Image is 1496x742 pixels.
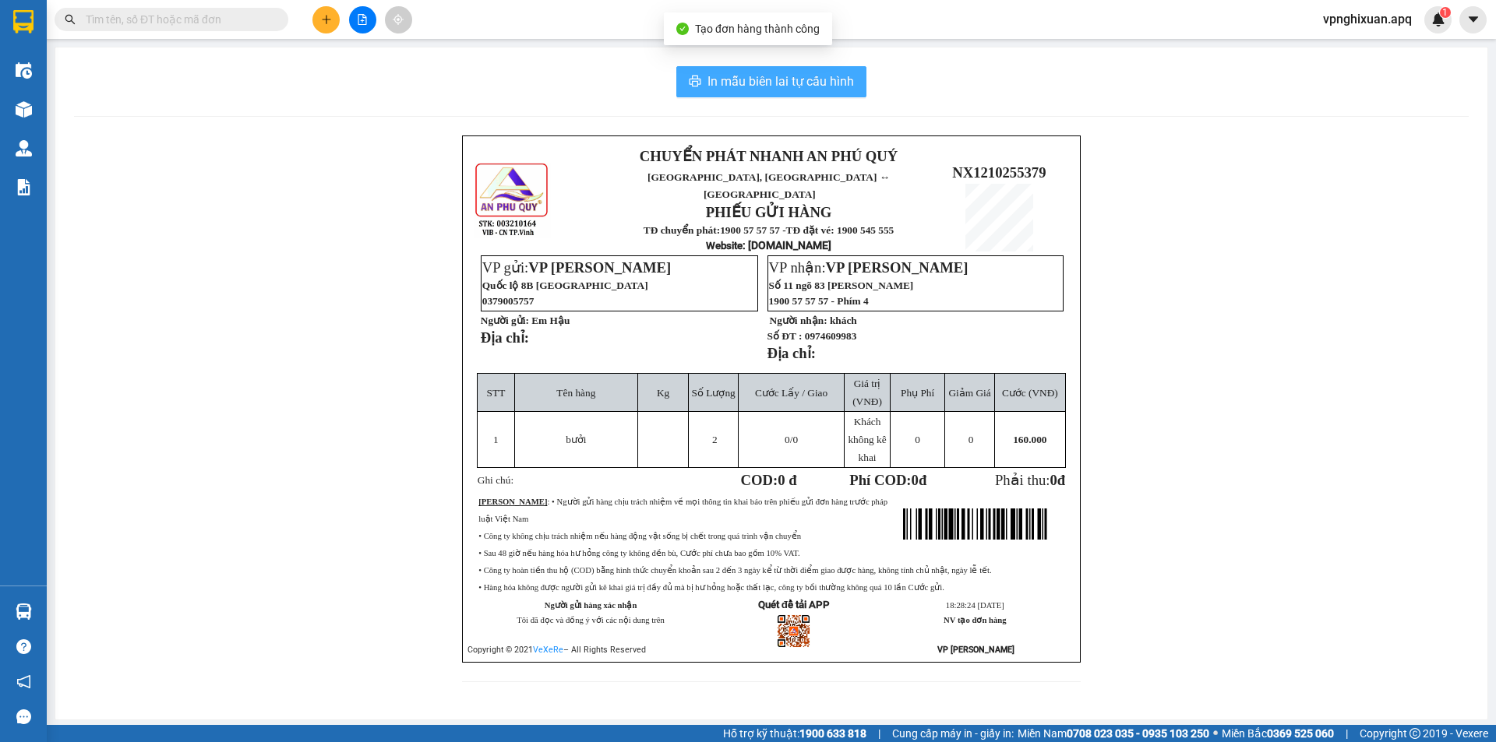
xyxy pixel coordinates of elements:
span: đ [1057,472,1065,488]
strong: 1900 57 57 57 - [720,224,785,236]
strong: Người nhận: [770,315,827,326]
strong: : [DOMAIN_NAME] [706,239,831,251]
span: Miền Bắc [1222,725,1334,742]
span: 1 [493,434,499,445]
img: warehouse-icon [16,101,32,118]
span: message [16,709,31,724]
strong: NV tạo đơn hàng [944,616,1006,624]
img: icon-new-feature [1431,12,1445,26]
strong: Quét để tải APP [758,599,830,610]
span: Cước Lấy / Giao [755,387,827,399]
span: STT [487,387,506,399]
span: 1900 57 57 57 - Phím 4 [769,295,869,307]
span: 0 [969,434,974,445]
span: check-circle [676,23,689,35]
strong: 0708 023 035 - 0935 103 250 [1067,727,1209,740]
span: Khách không kê khai [848,416,886,463]
span: copyright [1410,728,1420,739]
strong: Phí COD: đ [849,472,926,488]
strong: COD: [741,472,797,488]
span: Tên hàng [556,387,595,399]
span: VP gửi: [482,259,671,276]
strong: Địa chỉ: [767,345,816,361]
span: 18:28:24 [DATE] [946,601,1004,610]
sup: 1 [1440,7,1451,18]
span: Cước (VNĐ) [1002,387,1058,399]
span: | [1346,725,1348,742]
img: solution-icon [16,179,32,195]
span: Tạo đơn hàng thành công [695,23,820,35]
img: logo-vxr [13,10,34,33]
span: Số Lượng [692,387,736,399]
strong: 1900 633 818 [799,727,866,740]
span: caret-down [1466,12,1480,26]
span: Kg [657,387,669,399]
span: • Công ty hoàn tiền thu hộ (COD) bằng hình thức chuyển khoản sau 2 đến 3 ngày kể từ thời điểm gia... [478,566,991,575]
span: Hỗ trợ kỹ thuật: [723,725,866,742]
img: logo [474,161,551,238]
span: • Công ty không chịu trách nhiệm nếu hàng động vật sống bị chết trong quá trình vận chuyển [478,532,801,540]
strong: TĐ đặt vé: 1900 545 555 [786,224,894,236]
span: VP [PERSON_NAME] [528,259,671,276]
strong: CHUYỂN PHÁT NHANH AN PHÚ QUÝ [640,148,898,164]
strong: PHIẾU GỬI HÀNG [706,204,832,220]
span: Tôi đã đọc và đồng ý với các nội dung trên [517,616,665,624]
span: 0379005757 [482,295,535,307]
span: vpnghixuan.apq [1311,9,1424,29]
span: plus [321,14,332,25]
button: caret-down [1459,6,1487,33]
span: 2 [712,434,718,445]
span: Website [706,240,743,251]
span: 0 [915,434,920,445]
strong: Địa chỉ: [481,329,529,346]
a: VeXeRe [533,645,563,655]
span: ⚪️ [1213,730,1218,737]
span: [GEOGRAPHIC_DATA], [GEOGRAPHIC_DATA] ↔ [GEOGRAPHIC_DATA] [647,171,890,200]
span: Ghi chú: [478,474,513,486]
span: 0974609983 [805,330,857,342]
button: aim [385,6,412,33]
button: file-add [349,6,376,33]
strong: VP [PERSON_NAME] [937,645,1014,655]
span: Copyright © 2021 – All Rights Reserved [467,645,646,655]
span: Em Hậu [531,315,570,326]
button: plus [312,6,340,33]
span: file-add [357,14,368,25]
span: In mẫu biên lai tự cấu hình [707,72,854,91]
img: warehouse-icon [16,603,32,620]
span: 160.000 [1013,434,1046,445]
span: 1 [1442,7,1448,18]
span: /0 [785,434,798,445]
span: question-circle [16,639,31,654]
span: printer [689,75,701,90]
button: printerIn mẫu biên lai tự cấu hình [676,66,866,97]
span: : • Người gửi hàng chịu trách nhiệm về mọi thông tin khai báo trên phiếu gửi đơn hàng trước pháp ... [478,498,887,523]
span: • Sau 48 giờ nếu hàng hóa hư hỏng công ty không đền bù, Cước phí chưa bao gồm 10% VAT. [478,549,799,557]
img: warehouse-icon [16,62,32,79]
span: | [878,725,880,742]
span: 0 [785,434,790,445]
strong: TĐ chuyển phát: [644,224,720,236]
span: 0 đ [778,472,796,488]
strong: 0369 525 060 [1267,727,1334,740]
strong: Người gửi hàng xác nhận [545,601,637,610]
span: VP nhận: [769,259,969,276]
strong: Người gửi: [481,315,529,326]
span: 0 [1050,472,1057,488]
input: Tìm tên, số ĐT hoặc mã đơn [86,11,270,28]
span: aim [393,14,404,25]
strong: [PERSON_NAME] [478,498,547,506]
span: Giá trị (VNĐ) [852,378,882,407]
span: NX1210255379 [952,164,1046,181]
img: warehouse-icon [16,140,32,156]
strong: Số ĐT : [767,330,803,342]
span: VP [PERSON_NAME] [826,259,969,276]
span: Số 11 ngõ 83 [PERSON_NAME] [769,280,914,291]
span: Quốc lộ 8B [GEOGRAPHIC_DATA] [482,280,648,291]
span: Cung cấp máy in - giấy in: [892,725,1014,742]
span: • Hàng hóa không được người gửi kê khai giá trị đầy đủ mà bị hư hỏng hoặc thất lạc, công ty bồi t... [478,583,944,592]
span: Phụ Phí [901,387,934,399]
span: Miền Nam [1018,725,1209,742]
span: notification [16,674,31,689]
span: 0 [912,472,919,488]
